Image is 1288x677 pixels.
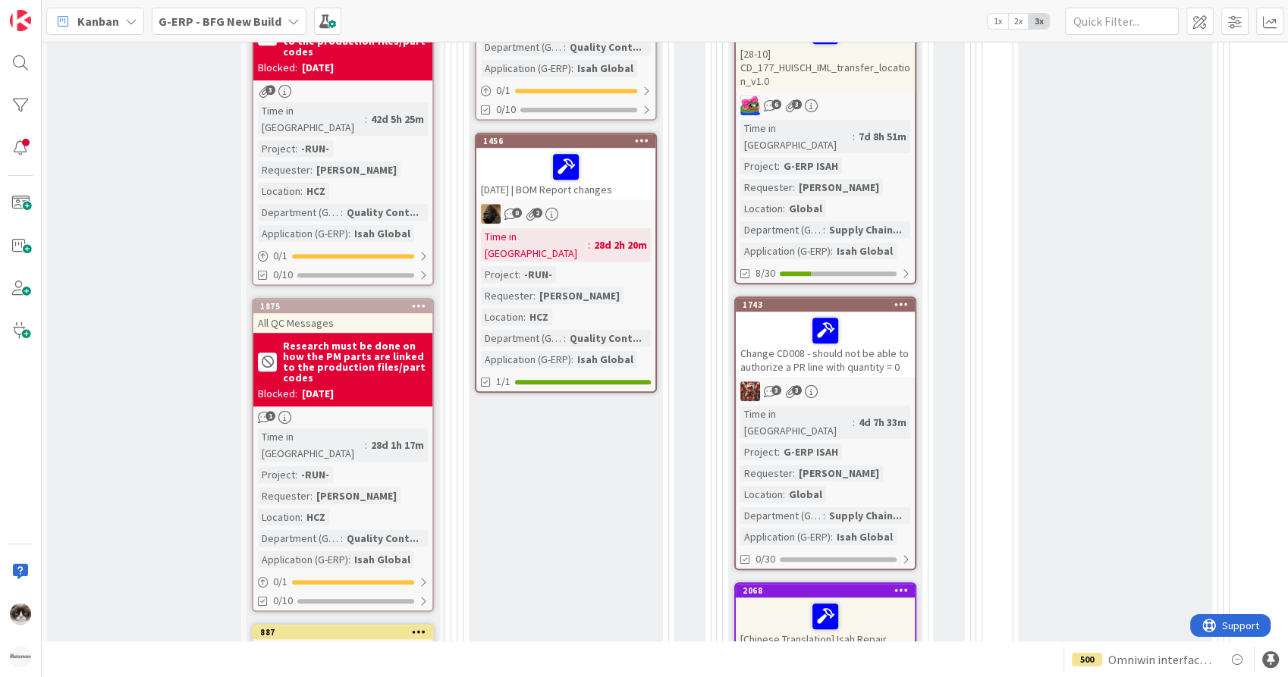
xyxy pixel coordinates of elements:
div: Application (G-ERP) [481,60,571,77]
span: 0 / 1 [273,248,287,264]
div: Global [785,200,826,217]
span: : [853,128,855,145]
span: : [295,466,297,483]
div: Application (G-ERP) [740,528,831,545]
span: : [564,330,566,346]
div: G-ERP ISAH [780,158,842,174]
div: Department (G-ERP) [740,221,823,238]
div: 1875 [253,299,432,313]
span: 3 [792,385,802,395]
div: Department (G-ERP) [740,507,823,524]
div: Requester [740,465,793,481]
span: 8 [512,208,522,218]
div: [DATE] [302,60,334,76]
div: [PERSON_NAME] [795,179,883,196]
div: -RUN- [297,140,333,157]
div: Global [785,486,826,503]
div: ND [476,204,655,224]
div: Department (G-ERP) [481,39,564,55]
span: : [310,487,313,504]
span: Kanban [77,12,119,30]
div: Project [258,466,295,483]
span: : [341,530,343,547]
div: Application (G-ERP) [258,551,348,568]
div: [28-10] CD_177_HUISCH_IML_transfer_location_v1.0 [736,12,915,91]
span: 3 [265,85,275,95]
div: 2068[Chinese Translation] Isah Repair action labels HCN [736,584,915,663]
div: 500 [1072,653,1102,666]
span: 8/30 [756,265,775,281]
div: 4d 7h 33m [855,414,910,431]
div: Isah Global [350,551,414,568]
span: : [793,465,795,481]
div: Time in [GEOGRAPHIC_DATA] [258,428,365,462]
div: HCZ [303,183,329,199]
div: Location [740,200,783,217]
span: 1/1 [496,374,510,390]
img: ND [481,204,501,224]
div: HCZ [526,309,552,325]
div: Application (G-ERP) [481,351,571,368]
span: 3 [792,99,802,109]
div: Time in [GEOGRAPHIC_DATA] [481,228,588,262]
div: JK [736,381,915,401]
div: Location [258,183,300,199]
div: Isah Global [833,243,897,259]
div: Project [258,140,295,157]
span: Support [32,2,69,20]
span: : [831,528,833,545]
span: : [823,221,825,238]
div: Department (G-ERP) [258,204,341,221]
div: Quality Cont... [343,204,423,221]
img: Kv [10,603,31,625]
div: 1456 [483,136,655,146]
div: 887 [253,625,432,639]
img: JK [740,96,760,115]
div: 2068 [743,585,915,596]
div: -RUN- [520,266,556,283]
span: : [793,179,795,196]
div: 1743 [743,299,915,310]
div: 1456[DATE] | BOM Report changes [476,134,655,199]
div: 0/1 [253,246,432,265]
div: Warehouse 2.0 - Configuration new locations Sattstore [253,639,432,672]
span: : [778,158,780,174]
div: Department (G-ERP) [481,330,564,346]
div: 1875 [260,301,432,312]
div: [DATE] | BOM Report changes [476,148,655,199]
b: G-ERP - BFG New Build [159,14,281,29]
div: All QC Messages [253,313,432,333]
span: 0 / 1 [273,574,287,590]
div: 7d 8h 51m [855,128,910,145]
span: : [365,437,367,453]
div: 2068 [736,584,915,597]
span: : [564,39,566,55]
div: Isah Global [573,60,637,77]
span: : [533,287,536,304]
div: [PERSON_NAME] [536,287,624,304]
div: Time in [GEOGRAPHIC_DATA] [258,102,365,136]
span: : [778,443,780,460]
span: : [571,351,573,368]
div: Quality Cont... [566,330,646,346]
div: 1456 [476,134,655,148]
div: Isah Global [833,528,897,545]
div: 1743 [736,298,915,312]
span: 0 / 1 [496,83,510,99]
div: Location [258,509,300,525]
span: : [831,243,833,259]
span: : [348,551,350,568]
span: : [783,200,785,217]
span: 6 [771,99,781,109]
span: 1 [265,411,275,421]
div: [PERSON_NAME] [795,465,883,481]
div: [PERSON_NAME] [313,487,401,504]
div: JK [736,96,915,115]
span: : [853,414,855,431]
div: Requester [740,179,793,196]
div: Isah Global [350,225,414,242]
div: 28d 1h 17m [367,437,428,453]
div: Blocked: [258,60,297,76]
span: 3 [771,385,781,395]
span: : [341,204,343,221]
